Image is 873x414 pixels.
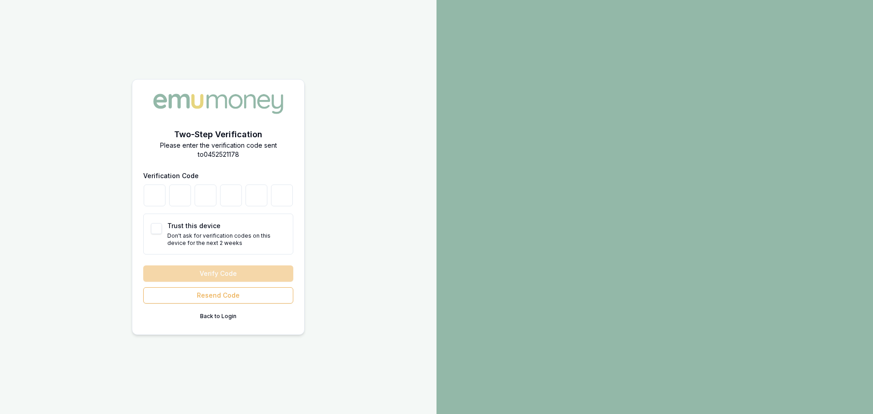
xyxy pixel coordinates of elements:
[150,90,286,117] img: Emu Money
[143,141,293,159] p: Please enter the verification code sent to 0452521178
[167,232,286,247] p: Don't ask for verification codes on this device for the next 2 weeks
[143,172,199,180] label: Verification Code
[143,287,293,304] button: Resend Code
[143,309,293,324] button: Back to Login
[167,222,221,229] label: Trust this device
[143,128,293,141] h2: Two-Step Verification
